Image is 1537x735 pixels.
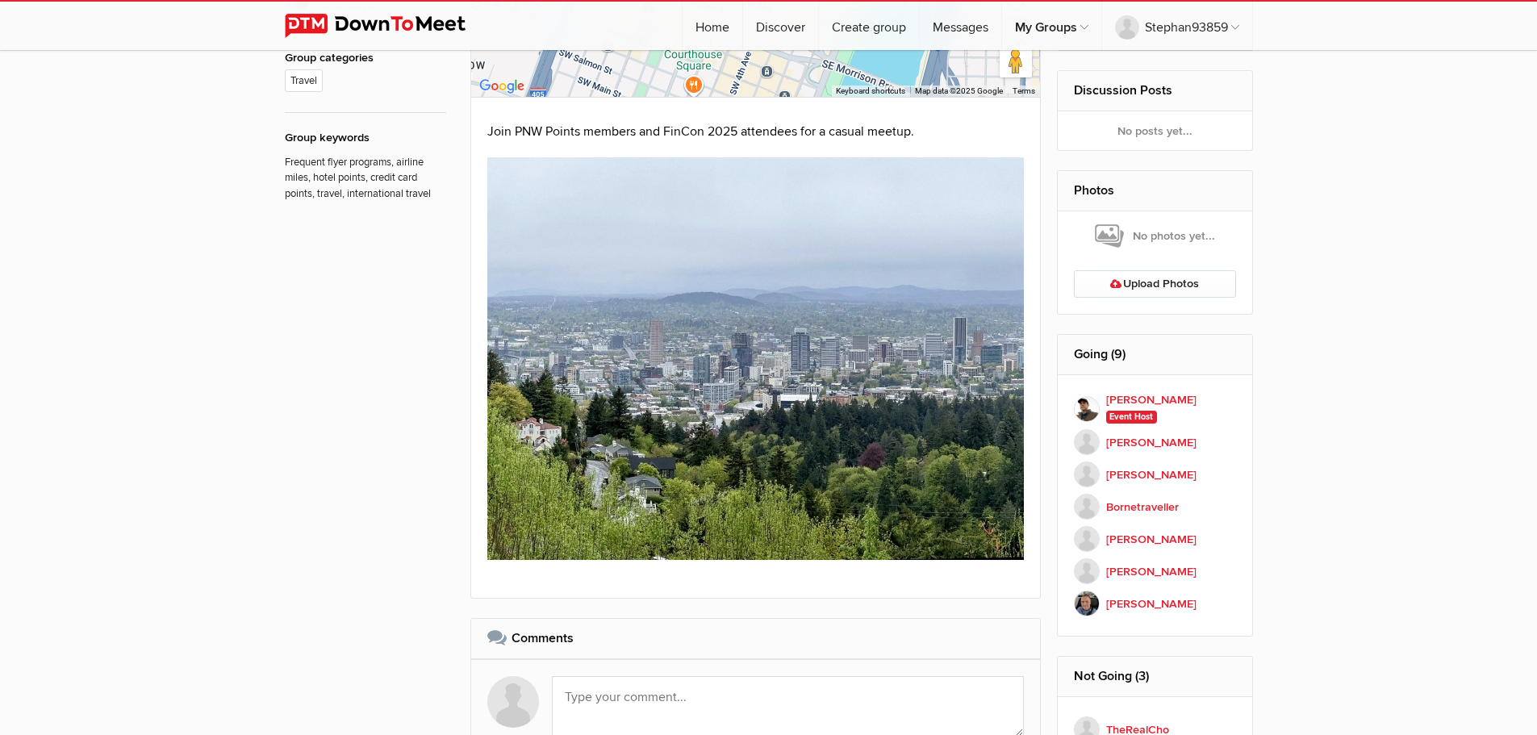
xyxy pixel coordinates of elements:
[1074,523,1236,555] a: [PERSON_NAME]
[1106,499,1179,516] b: Bornetraveller
[1106,434,1197,452] b: [PERSON_NAME]
[1074,396,1100,422] img: Stefan Krasowski
[285,49,446,67] div: Group categories
[1106,531,1197,549] b: [PERSON_NAME]
[1000,45,1032,77] button: Drag Pegman onto the map to open Street View
[743,2,818,50] a: Discover
[1106,595,1197,613] b: [PERSON_NAME]
[1074,82,1172,98] a: Discussion Posts
[1074,494,1100,520] img: Bornetraveller
[1074,391,1236,426] a: [PERSON_NAME] Event Host
[475,76,528,97] a: Open this area in Google Maps (opens a new window)
[1074,526,1100,552] img: Jonathan Khoo
[1074,587,1236,620] a: [PERSON_NAME]
[487,122,1025,141] p: Join PNW Points members and FinCon 2025 attendees for a casual meetup.
[487,619,1025,658] h2: Comments
[285,147,446,202] p: Frequent flyer programs, airline miles, hotel points, credit card points, travel, international t...
[1074,555,1236,587] a: [PERSON_NAME]
[1074,458,1236,491] a: [PERSON_NAME]
[915,86,1003,95] span: Map data ©2025 Google
[1074,461,1100,487] img: David VanCleave
[475,76,528,97] img: Google
[1074,270,1236,298] a: Upload Photos
[285,14,491,38] img: DownToMeet
[1058,111,1252,150] div: No posts yet...
[1095,223,1215,250] span: No photos yet...
[1106,391,1197,409] b: [PERSON_NAME]
[1074,182,1114,198] a: Photos
[1106,466,1197,484] b: [PERSON_NAME]
[1074,335,1236,374] h2: Going (9)
[285,129,446,147] div: Group keywords
[1074,558,1100,584] img: Blake P.
[1074,426,1236,458] a: [PERSON_NAME]
[1002,2,1101,50] a: My Groups
[683,2,742,50] a: Home
[1074,491,1236,523] a: Bornetraveller
[836,86,905,97] button: Keyboard shortcuts
[1074,429,1100,455] img: Forrest Lin
[1106,563,1197,581] b: [PERSON_NAME]
[1074,657,1236,695] h2: Not Going (3)
[920,2,1001,50] a: Messages
[1013,86,1035,95] a: Terms (opens in new tab)
[1106,411,1157,424] span: Event Host
[1102,2,1252,50] a: Stephan93859
[819,2,919,50] a: Create group
[1074,591,1100,616] img: Russ Revutski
